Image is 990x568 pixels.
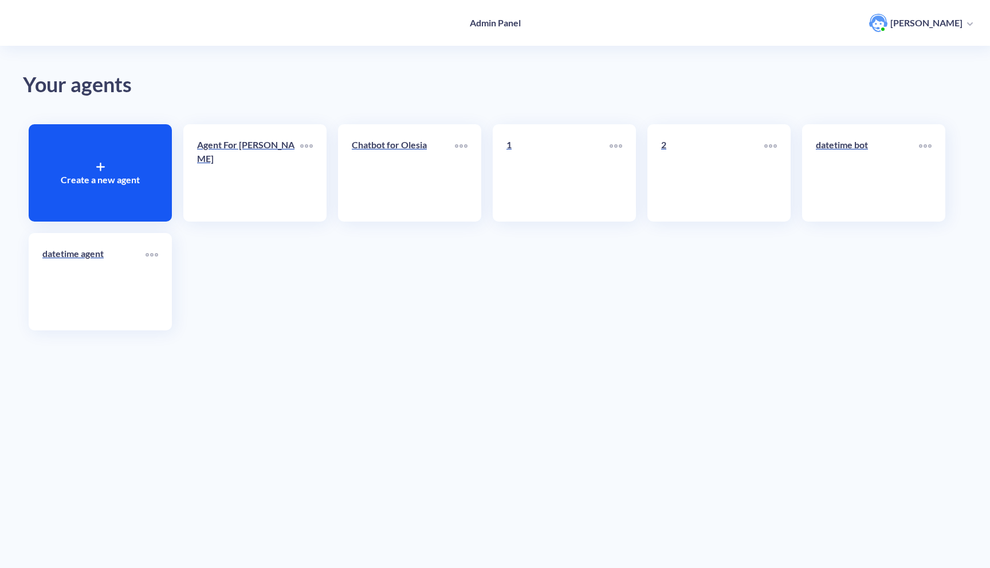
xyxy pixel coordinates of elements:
[661,138,764,152] p: 2
[506,138,610,208] a: 1
[863,13,979,33] button: user photo[PERSON_NAME]
[470,17,521,28] h4: Admin Panel
[42,247,146,261] p: datetime agent
[61,173,140,187] p: Create a new agent
[352,138,455,208] a: Chatbot for Olesia
[506,138,610,152] p: 1
[816,138,919,152] p: datetime bot
[890,17,962,29] p: [PERSON_NAME]
[661,138,764,208] a: 2
[23,69,967,101] div: Your agents
[816,138,919,208] a: datetime bot
[197,138,300,165] p: Agent For [PERSON_NAME]
[869,14,887,32] img: user photo
[352,138,455,152] p: Chatbot for Olesia
[197,138,300,208] a: Agent For [PERSON_NAME]
[42,247,146,317] a: datetime agent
